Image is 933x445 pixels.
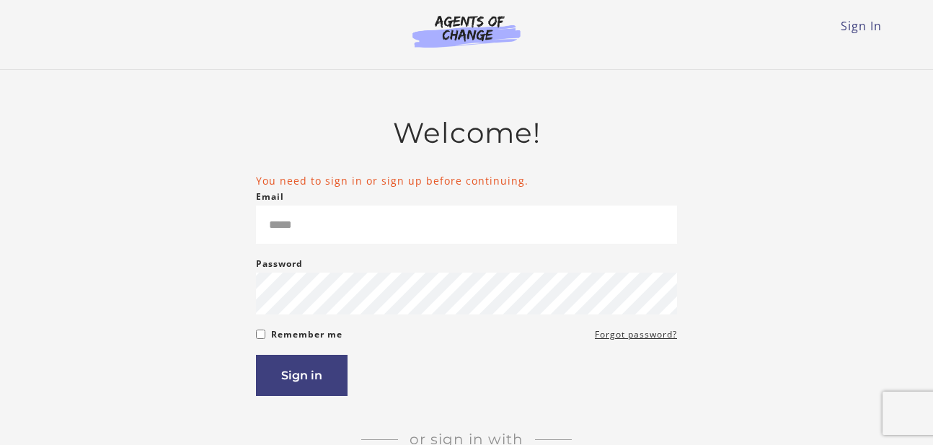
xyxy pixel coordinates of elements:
label: Password [256,255,303,273]
li: You need to sign in or sign up before continuing. [256,173,677,188]
a: Forgot password? [595,326,677,343]
img: Agents of Change Logo [397,14,536,48]
label: Email [256,188,284,206]
button: Sign in [256,355,348,396]
label: Remember me [271,326,342,343]
h2: Welcome! [256,116,677,150]
a: Sign In [841,18,882,34]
